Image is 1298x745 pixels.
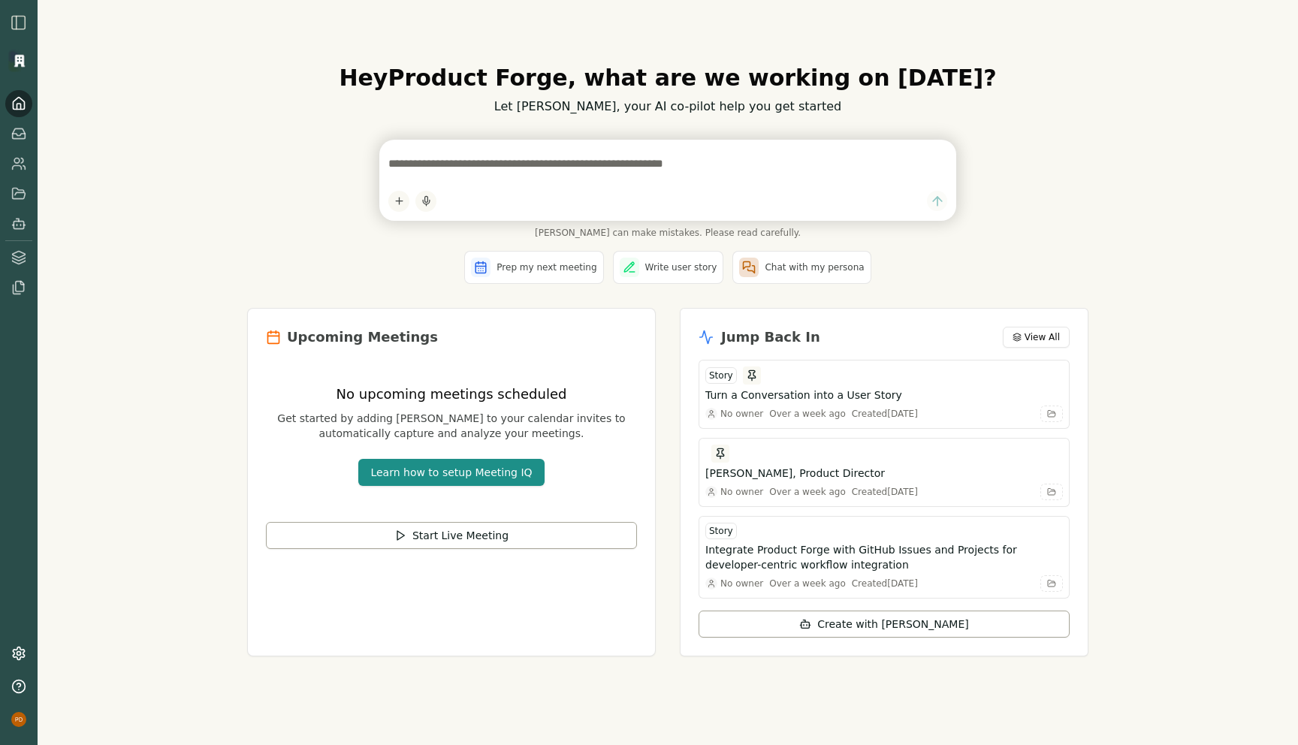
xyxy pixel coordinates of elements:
[699,611,1070,638] button: Create with [PERSON_NAME]
[765,261,864,273] span: Chat with my persona
[705,367,737,384] div: Story
[1025,331,1060,343] span: View All
[5,673,32,700] button: Help
[645,261,717,273] span: Write user story
[388,191,409,212] button: Add content to chat
[720,408,763,420] span: No owner
[358,459,544,486] button: Learn how to setup Meeting IQ
[247,98,1088,116] p: Let [PERSON_NAME], your AI co-pilot help you get started
[769,408,846,420] div: Over a week ago
[705,542,1063,572] button: Integrate Product Forge with GitHub Issues and Projects for developer-centric workflow integration
[8,50,31,72] img: Organization logo
[287,327,438,348] h2: Upcoming Meetings
[720,486,763,498] span: No owner
[769,578,846,590] div: Over a week ago
[266,411,637,441] p: Get started by adding [PERSON_NAME] to your calendar invites to automatically capture and analyze...
[1003,327,1070,348] button: View All
[10,14,28,32] img: sidebar
[412,528,509,543] span: Start Live Meeting
[852,408,918,420] div: Created [DATE]
[769,486,846,498] div: Over a week ago
[464,251,603,284] button: Prep my next meeting
[497,261,596,273] span: Prep my next meeting
[927,191,947,211] button: Send message
[852,578,918,590] div: Created [DATE]
[705,388,1063,403] button: Turn a Conversation into a User Story
[817,617,968,632] span: Create with [PERSON_NAME]
[732,251,871,284] button: Chat with my persona
[705,466,885,481] h3: [PERSON_NAME], Product Director
[11,712,26,727] img: profile
[705,388,902,403] h3: Turn a Conversation into a User Story
[266,522,637,549] button: Start Live Meeting
[613,251,724,284] button: Write user story
[247,65,1088,92] h1: Hey Product Forge , what are we working on [DATE]?
[705,523,737,539] div: Story
[415,191,436,212] button: Start dictation
[720,578,763,590] span: No owner
[721,327,820,348] h2: Jump Back In
[379,227,956,239] span: [PERSON_NAME] can make mistakes. Please read carefully.
[852,486,918,498] div: Created [DATE]
[266,384,637,405] h3: No upcoming meetings scheduled
[705,466,1063,481] button: [PERSON_NAME], Product Director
